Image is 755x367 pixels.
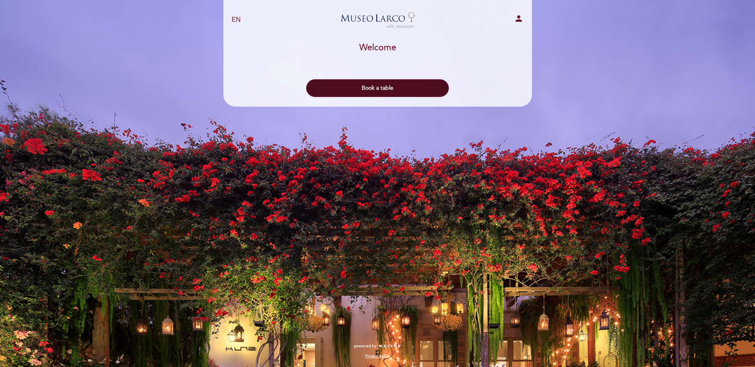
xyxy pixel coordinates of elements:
[365,353,390,359] a: Privacy policy
[327,9,428,31] a: Museo [GEOGRAPHIC_DATA] - Restaurant
[514,14,524,23] i: person
[379,344,401,348] img: MEITRE
[306,79,449,97] button: Book a table
[354,343,376,349] span: powered by
[359,43,396,53] h1: Welcome
[354,343,401,349] a: powered by
[514,14,524,26] button: person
